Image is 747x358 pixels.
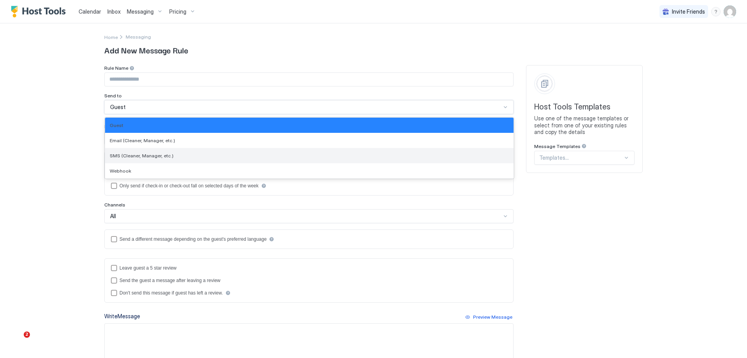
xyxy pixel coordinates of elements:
div: Breadcrumb [126,34,151,40]
div: Leave guest a 5 star review [119,265,177,271]
span: Days [104,123,116,129]
span: Host Tools Templates [534,102,635,112]
span: Invite Friends [672,8,705,15]
span: Inbox [107,8,121,15]
div: Breadcrumb [104,33,118,41]
span: 2 [24,332,30,338]
span: Rule Name [104,65,128,71]
div: Only send if check-in or check-out fall on selected days of the week [119,183,259,189]
span: Message Templates [534,143,580,149]
button: Preview Message [464,312,514,322]
div: reviewEnabled [111,265,507,271]
span: Messaging [126,34,151,40]
a: Home [104,33,118,41]
div: disableMessageAfterReview [111,290,507,296]
div: Write Message [104,312,140,320]
div: menu [711,7,721,16]
span: Pricing [169,8,186,15]
a: Inbox [107,7,121,16]
span: Email (Cleaner, Manager, etc.) [110,138,175,143]
span: SMS (Cleaner, Manager, etc.) [110,153,174,159]
div: isLimited [111,183,507,189]
span: Guest [110,122,123,128]
span: Calendar [79,8,101,15]
div: User profile [724,5,736,18]
a: Calendar [79,7,101,16]
a: Host Tools Logo [11,6,69,18]
span: Add New Message Rule [104,44,643,56]
span: Guest [110,104,126,111]
span: Messaging [127,8,154,15]
div: Preview Message [473,314,512,321]
div: Don't send this message if guest has left a review. [119,290,223,296]
span: Webhook [110,168,131,174]
div: Send a different message depending on the guest's preferred language [119,236,267,242]
span: Send to [104,93,122,99]
div: sendMessageAfterLeavingReview [111,277,507,284]
span: Channels [104,202,125,208]
div: Send the guest a message after leaving a review [119,278,221,283]
iframe: Intercom live chat [8,332,26,350]
input: Input Field [105,73,513,86]
div: languagesEnabled [111,236,507,242]
span: Home [104,34,118,40]
span: All [110,213,116,220]
span: Use one of the message templates or select from one of your existing rules and copy the details [534,115,635,136]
